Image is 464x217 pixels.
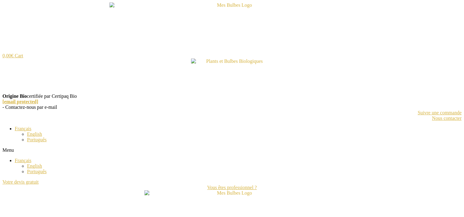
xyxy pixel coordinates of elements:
span: Cart [15,53,23,58]
a: Français [15,158,31,163]
a: Nous contacter [2,116,462,121]
a: English [27,131,42,137]
span: Vous êtes professionnel ? [207,185,257,190]
b: Origine Bio [2,93,27,99]
img: Plants et Bulbes Biologiques [191,59,273,93]
a: Suivre une commande [2,110,462,116]
a: Votre devis gratuit [2,179,39,185]
span: certifiée par Certipaq Bio [2,93,77,99]
span: € [11,53,13,58]
div: Menu Toggle [2,147,462,153]
a: 0,00€ Cart [2,53,23,58]
a: Português [27,137,47,142]
span: Menu [2,147,14,153]
bdi: 0,00 [2,53,13,58]
a: Português [27,169,47,174]
img: Mes Bulbes Logo [109,2,355,53]
a: [email protected] [2,99,57,105]
a: English [27,163,42,169]
span: Suivre une commande [418,110,462,116]
span: - Contactez-nous par e-mail [2,99,57,110]
a: Français [15,126,31,131]
a: Vous êtes professionnel ? [2,185,462,190]
span: Nous contacter [432,116,462,121]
